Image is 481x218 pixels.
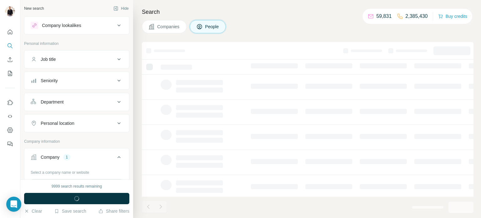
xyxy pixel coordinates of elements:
button: Feedback [5,138,15,150]
div: Select a company name or website [31,167,123,175]
span: Companies [157,24,180,30]
button: My lists [5,68,15,79]
button: Save search [54,208,86,214]
div: Company [41,154,59,160]
div: Open Intercom Messenger [6,197,21,212]
button: Enrich CSV [5,54,15,65]
button: Share filters [98,208,129,214]
p: Personal information [24,41,129,46]
button: Department [24,94,129,109]
button: Job title [24,52,129,67]
button: Quick start [5,26,15,38]
button: Clear [24,208,42,214]
button: Search [5,40,15,51]
div: 9999 search results remaining [52,183,102,189]
div: Department [41,99,64,105]
img: Avatar [5,6,15,16]
button: Company lookalikes [24,18,129,33]
p: Company information [24,139,129,144]
h4: Search [142,8,473,16]
div: Job title [41,56,56,62]
div: Seniority [41,77,58,84]
div: Company lookalikes [42,22,81,29]
span: People [205,24,220,30]
div: New search [24,6,44,11]
div: 1 [63,154,70,160]
button: Seniority [24,73,129,88]
p: 2,385,430 [406,13,428,20]
button: Dashboard [5,125,15,136]
button: Company1 [24,150,129,167]
button: Hide [109,4,133,13]
div: Personal location [41,120,74,126]
button: Personal location [24,116,129,131]
button: Use Surfe on LinkedIn [5,97,15,108]
button: Buy credits [438,12,467,21]
p: 59,831 [376,13,392,20]
button: Use Surfe API [5,111,15,122]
